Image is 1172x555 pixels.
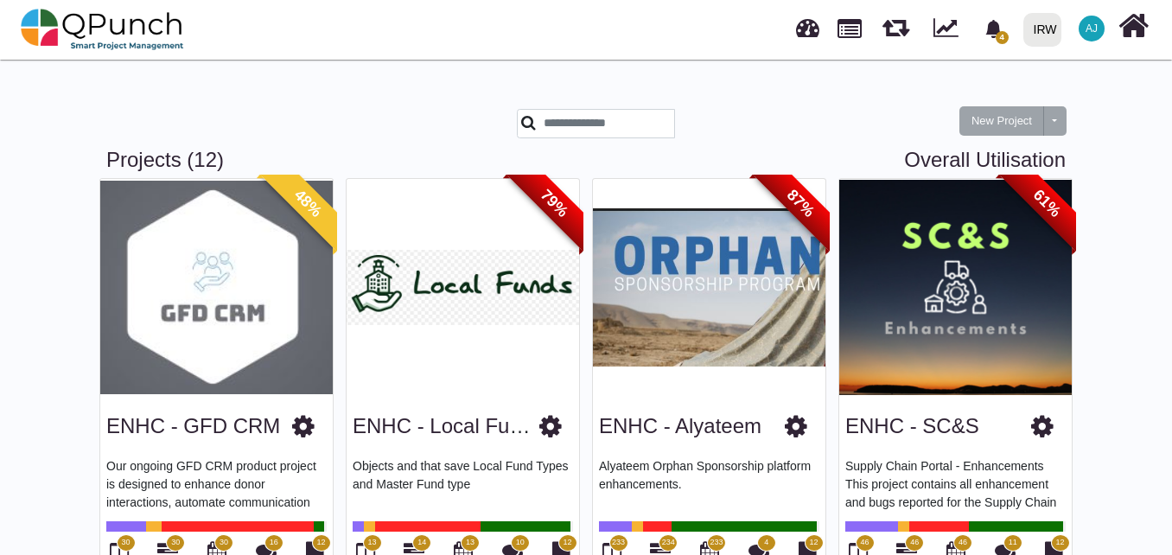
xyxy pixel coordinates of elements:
[925,1,974,58] div: Dynamic Report
[270,537,278,549] span: 16
[599,457,819,509] p: Alyateem Orphan Sponsorship platform enhancements.
[1086,23,1098,34] span: AJ
[121,537,130,549] span: 30
[106,414,280,439] h3: ENHC - GFD CRM
[506,156,602,252] span: 79%
[106,457,327,509] p: Our ongoing GFD CRM product project is designed to enhance donor interactions, automate communica...
[1034,15,1057,45] div: IRW
[845,414,979,439] h3: ENHC - SC&S
[106,148,1066,173] h3: Projects (12)
[984,20,1003,38] svg: bell fill
[316,537,325,549] span: 12
[764,537,768,549] span: 4
[367,537,376,549] span: 13
[466,537,475,549] span: 13
[809,537,818,549] span: 12
[978,13,1009,44] div: Notification
[1009,537,1017,549] span: 11
[974,1,1016,55] a: bell fill4
[860,537,869,549] span: 46
[417,537,426,549] span: 14
[1079,16,1105,41] span: Abdullah Jahangir
[838,11,862,38] span: Projects
[999,156,1095,252] span: 61%
[910,537,919,549] span: 46
[599,414,761,437] a: ENHC - Alyateem
[845,414,979,437] a: ENHC - SC&S
[845,457,1066,509] p: Supply Chain Portal - Enhancements This project contains all enhancement and bugs reported for th...
[996,31,1009,44] span: 4
[171,537,180,549] span: 30
[1055,537,1064,549] span: 12
[260,156,356,252] span: 48%
[21,3,184,55] img: qpunch-sp.fa6292f.png
[516,537,525,549] span: 10
[1118,10,1149,42] i: Home
[353,414,543,437] a: ENHC - Local Funds
[563,537,571,549] span: 12
[599,414,761,439] h3: ENHC - Alyateem
[882,9,909,37] span: Releases
[959,537,967,549] span: 46
[959,106,1044,136] button: New Project
[753,156,849,252] span: 87%
[662,537,675,549] span: 234
[353,414,539,439] h3: ENHC - Local Funds
[904,148,1066,173] a: Overall Utilisation
[106,414,280,437] a: ENHC - GFD CRM
[1016,1,1068,58] a: IRW
[1068,1,1115,56] a: AJ
[220,537,228,549] span: 30
[353,457,573,509] p: Objects and that save Local Fund Types and Master Fund type
[710,537,723,549] span: 233
[612,537,625,549] span: 233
